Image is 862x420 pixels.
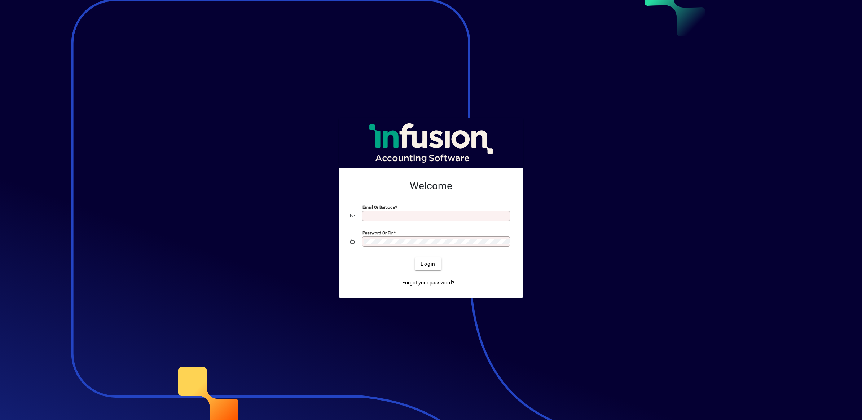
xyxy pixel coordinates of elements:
span: Forgot your password? [402,279,454,287]
button: Login [415,257,441,270]
mat-label: Password or Pin [362,230,393,235]
h2: Welcome [350,180,512,192]
span: Login [421,260,435,268]
mat-label: Email or Barcode [362,205,395,210]
a: Forgot your password? [399,276,457,289]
